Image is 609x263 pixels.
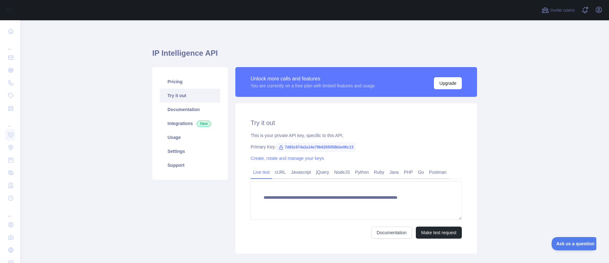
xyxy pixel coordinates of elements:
[288,167,313,177] a: Javascript
[416,227,462,239] button: Make test request
[160,75,220,89] a: Pricing
[427,167,449,177] a: Postman
[160,103,220,116] a: Documentation
[251,118,462,127] h2: Try it out
[5,115,15,128] div: ...
[160,158,220,172] a: Support
[540,5,576,15] button: Invite users
[5,38,15,51] div: ...
[276,142,356,152] span: 7d83c674a2a14e79b6265058bbe06c13
[331,167,352,177] a: NodeJS
[313,167,331,177] a: jQuery
[401,167,416,177] a: PHP
[152,48,477,63] h1: IP Intelligence API
[160,144,220,158] a: Settings
[352,167,371,177] a: Python
[251,144,462,150] div: Primary Key:
[416,167,427,177] a: Go
[371,227,412,239] a: Documentation
[272,167,288,177] a: cURL
[251,167,272,177] a: Live test
[160,116,220,130] a: Integrations New
[251,132,462,139] div: This is your private API key, specific to this API.
[550,7,575,14] span: Invite users
[251,75,375,83] div: Unlock more calls and features
[371,167,387,177] a: Ruby
[197,121,211,127] span: New
[552,237,596,250] iframe: Toggle Customer Support
[251,156,324,161] a: Create, rotate and manage your keys
[5,205,15,218] div: ...
[160,130,220,144] a: Usage
[387,167,402,177] a: Java
[434,77,462,89] button: Upgrade
[160,89,220,103] a: Try it out
[251,83,375,89] div: You are currently on a free plan with limited features and usage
